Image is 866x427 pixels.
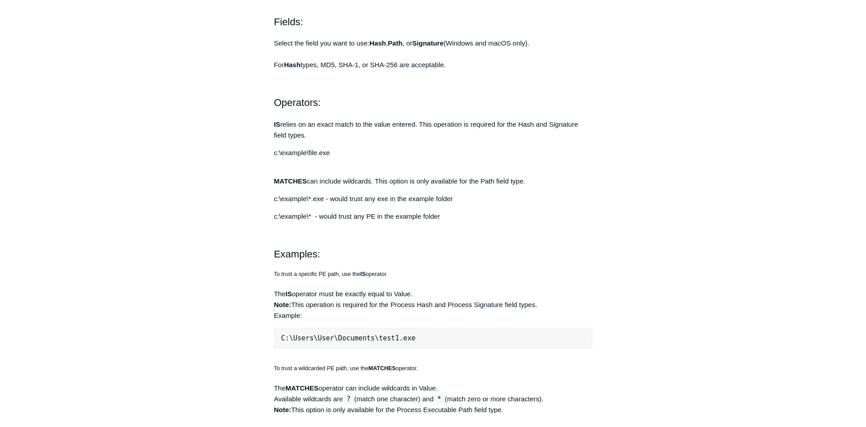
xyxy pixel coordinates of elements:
p: c:\example\* - would trust any PE in the example folder [274,211,592,222]
div: The operator must be exactly equal to Value. This operation is required for the Process Hash and ... [274,270,592,349]
strong: Hash [284,61,301,69]
strong: IS [360,271,366,277]
h5: To trust a specific PE path, use the operator. [274,270,592,279]
h2: Fields: [274,14,592,30]
h2: Operators: [274,95,592,110]
pre: C:\Users\User\Documents\test1.exe [274,328,592,349]
strong: Note: [274,301,291,308]
strong: MATCHES [286,384,318,392]
p: Select the field you want to use: , , or (Windows and macOS only). For types, MD5, SHA-1, or SHA-... [274,38,592,70]
strong: MATCHES [369,365,396,372]
p: c:\example\*.exe - would trust any exe in the example folder [274,193,592,204]
strong: IS [274,120,280,128]
code: ? [344,395,353,404]
p: relies on an exact match to the value entered. This operation is required for the Hash and Signat... [274,119,592,141]
strong: Path [388,39,403,47]
h5: To trust a wildcarded PE path, use the operator. [274,355,592,373]
div: Example: [274,310,592,321]
strong: Signature [412,39,443,47]
strong: Hash [369,39,386,47]
p: c:\example\file.exe [274,147,592,158]
h2: Examples: [274,246,592,262]
strong: MATCHES [274,177,307,185]
p: can include wildcards. This option is only available for the Path field type. [274,165,592,187]
strong: Note: [274,406,291,413]
strong: IS [286,290,292,298]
